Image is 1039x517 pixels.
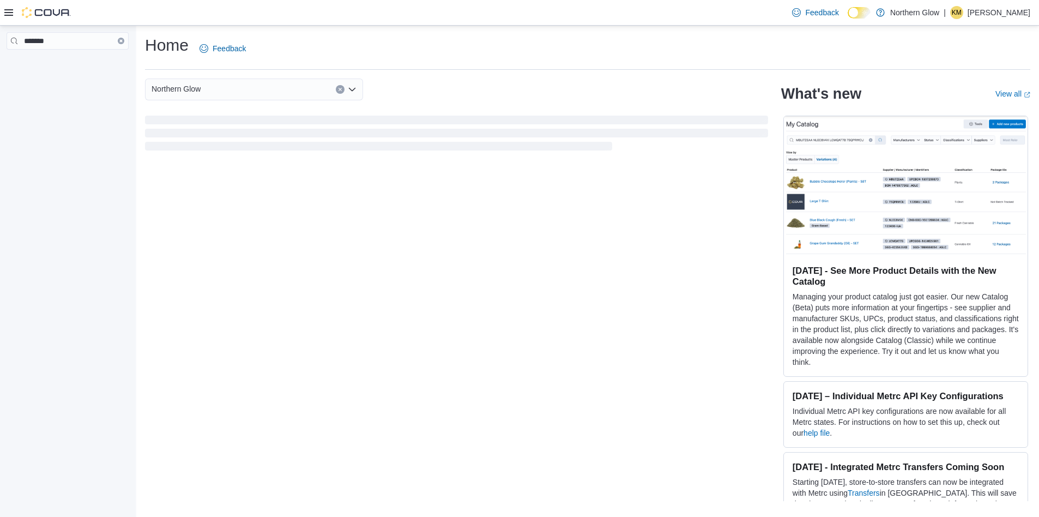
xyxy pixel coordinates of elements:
[781,85,861,103] h2: What's new
[805,7,838,18] span: Feedback
[22,7,71,18] img: Cova
[118,38,124,44] button: Clear input
[950,6,963,19] div: Krista Maitland
[145,34,189,56] h1: Home
[7,52,129,78] nav: Complex example
[348,85,357,94] button: Open list of options
[952,6,962,19] span: KM
[968,6,1030,19] p: [PERSON_NAME]
[804,429,830,437] a: help file
[848,489,880,497] a: Transfers
[944,6,946,19] p: |
[152,82,201,95] span: Northern Glow
[890,6,939,19] p: Northern Glow
[793,390,1019,401] h3: [DATE] – Individual Metrc API Key Configurations
[793,406,1019,438] p: Individual Metrc API key configurations are now available for all Metrc states. For instructions ...
[793,265,1019,287] h3: [DATE] - See More Product Details with the New Catalog
[793,291,1019,368] p: Managing your product catalog just got easier. Our new Catalog (Beta) puts more information at yo...
[1024,92,1030,98] svg: External link
[793,461,1019,472] h3: [DATE] - Integrated Metrc Transfers Coming Soon
[213,43,246,54] span: Feedback
[788,2,843,23] a: Feedback
[848,7,871,19] input: Dark Mode
[336,85,345,94] button: Clear input
[145,118,768,153] span: Loading
[195,38,250,59] a: Feedback
[995,89,1030,98] a: View allExternal link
